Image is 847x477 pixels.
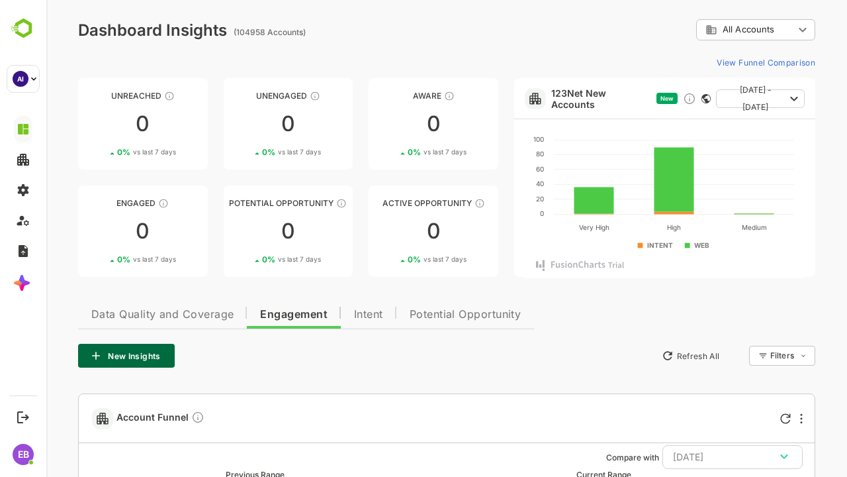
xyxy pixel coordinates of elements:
[7,16,40,41] img: BambooboxLogoMark.f1c84d78b4c51b1a7b5f700c9845e183.svg
[71,254,130,264] div: 0 %
[308,309,337,320] span: Intent
[14,408,32,426] button: Logout
[32,221,161,242] div: 0
[627,449,746,466] div: [DATE]
[680,81,738,116] span: [DATE] - [DATE]
[322,78,452,170] a: AwareThese accounts have just entered the buying cycle and need further nurturing00%vs last 7 days
[361,147,420,157] div: 0 %
[659,24,748,36] div: All Accounts
[263,91,274,101] div: These accounts have not shown enough engagement and need nurturing
[616,445,756,469] button: [DATE]
[494,209,498,217] text: 0
[32,21,181,40] div: Dashboard Insights
[490,150,498,158] text: 80
[614,95,627,102] span: New
[665,52,769,73] button: View Funnel Comparison
[637,92,650,105] div: Discover new ICP-fit accounts showing engagement — via intent surges, anonymous website visits, L...
[32,113,161,134] div: 0
[232,254,275,264] span: vs last 7 days
[377,147,420,157] span: vs last 7 days
[13,444,34,465] div: EB
[45,309,187,320] span: Data Quality and Coverage
[490,195,498,203] text: 20
[322,198,452,208] div: Active Opportunity
[112,198,122,209] div: These accounts are warm, further nurturing would qualify them to MQAs
[377,254,420,264] span: vs last 7 days
[32,344,128,368] button: New Insights
[13,71,28,87] div: AI
[361,254,420,264] div: 0 %
[216,254,275,264] div: 0 %
[118,91,128,101] div: These accounts have not been engaged with for a defined time period
[560,452,613,462] ag: Compare with
[490,165,498,173] text: 60
[177,198,307,208] div: Potential Opportunity
[490,180,498,187] text: 40
[232,147,275,157] span: vs last 7 days
[290,198,300,209] div: These accounts are MQAs and can be passed on to Inside Sales
[214,309,281,320] span: Engagement
[177,78,307,170] a: UnengagedThese accounts have not shown enough engagement and need nurturing00%vs last 7 days
[87,254,130,264] span: vs last 7 days
[322,91,452,101] div: Aware
[724,350,748,360] div: Filters
[177,113,307,134] div: 0
[655,94,664,103] div: This card does not support filter and segments
[87,147,130,157] span: vs last 7 days
[187,27,263,37] ag: (104958 Accounts)
[32,78,161,170] a: UnreachedThese accounts have not been engaged with for a defined time period00%vs last 7 days
[533,223,563,232] text: Very High
[428,198,439,209] div: These accounts have open opportunities which might be at any of the Sales Stages
[70,411,158,426] span: Account Funnel
[650,17,769,43] div: All Accounts
[363,309,475,320] span: Potential Opportunity
[487,135,498,143] text: 100
[322,185,452,277] a: Active OpportunityThese accounts have open opportunities which might be at any of the Sales Stage...
[216,147,275,157] div: 0 %
[609,345,679,366] button: Refresh All
[695,223,721,231] text: Medium
[32,91,161,101] div: Unreached
[32,198,161,208] div: Engaged
[676,25,728,34] span: All Accounts
[322,221,452,242] div: 0
[71,147,130,157] div: 0 %
[734,413,744,424] div: Refresh
[754,413,756,424] div: More
[177,185,307,277] a: Potential OpportunityThese accounts are MQAs and can be passed on to Inside Sales00%vs last 7 days
[723,344,769,368] div: Filters
[32,185,161,277] a: EngagedThese accounts are warm, further nurturing would qualify them to MQAs00%vs last 7 days
[322,113,452,134] div: 0
[670,89,758,108] button: [DATE] - [DATE]
[177,91,307,101] div: Unengaged
[398,91,408,101] div: These accounts have just entered the buying cycle and need further nurturing
[145,411,158,426] div: Compare Funnel to any previous dates, and click on any plot in the current funnel to view the det...
[177,221,307,242] div: 0
[621,223,635,232] text: High
[505,87,605,110] a: 123Net New Accounts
